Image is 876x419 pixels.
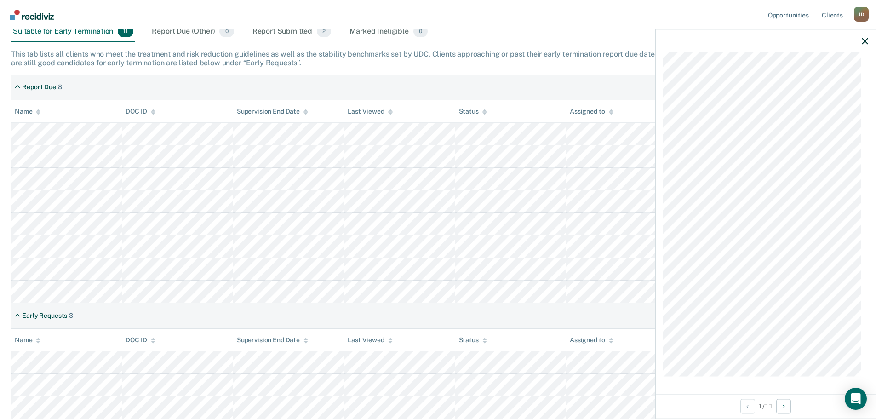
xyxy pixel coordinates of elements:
div: 1 / 11 [656,394,876,418]
div: Assigned to [570,108,613,115]
div: 3 [69,312,73,320]
div: DOC ID [126,108,155,115]
div: Status [459,336,487,344]
div: Name [15,108,40,115]
div: Assigned to [570,336,613,344]
div: Supervision End Date [237,108,308,115]
img: Recidiviz [10,10,54,20]
span: 2 [317,25,331,37]
div: DOC ID [126,336,155,344]
button: Previous Opportunity [740,399,755,413]
button: Profile dropdown button [854,7,869,22]
button: Next Opportunity [776,399,791,413]
div: Report Submitted [251,22,333,42]
div: 8 [58,83,62,91]
div: This tab lists all clients who meet the treatment and risk reduction guidelines as well as the st... [11,50,865,67]
span: 0 [219,25,234,37]
div: Marked Ineligible [348,22,429,42]
div: Open Intercom Messenger [845,388,867,410]
div: Suitable for Early Termination [11,22,135,42]
span: 11 [118,25,133,37]
div: Last Viewed [348,336,392,344]
div: Last Viewed [348,108,392,115]
div: Supervision End Date [237,336,308,344]
div: Status [459,108,487,115]
div: Report Due [22,83,56,91]
div: Name [15,336,40,344]
div: J D [854,7,869,22]
div: Early Requests [22,312,67,320]
div: Report Due (Other) [150,22,235,42]
span: 0 [413,25,428,37]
